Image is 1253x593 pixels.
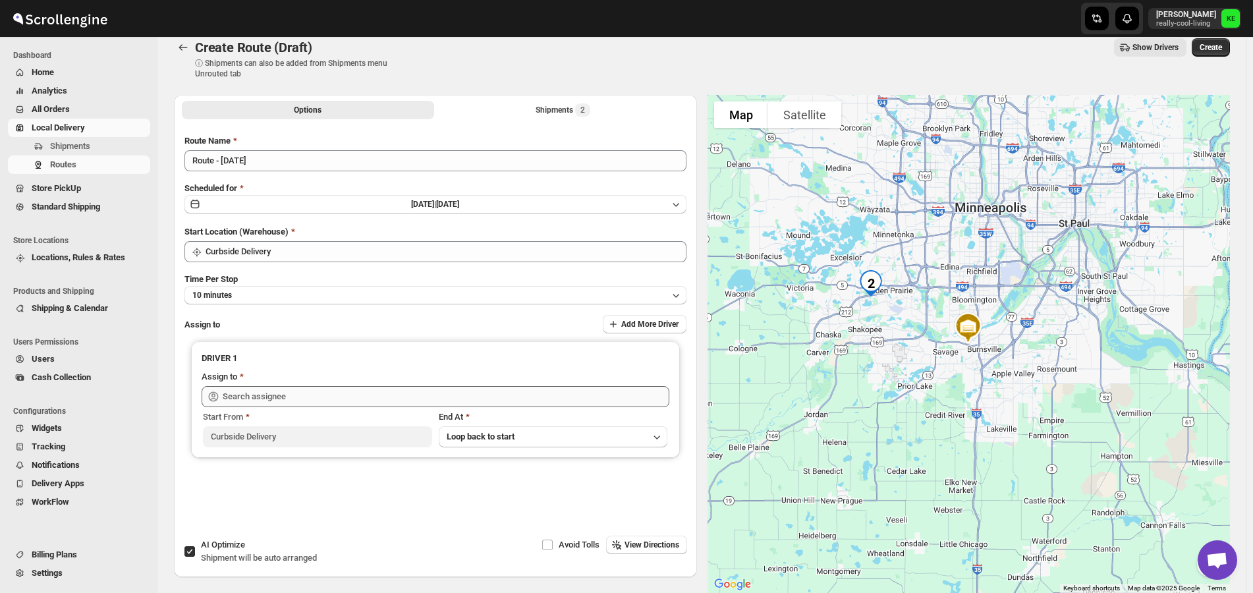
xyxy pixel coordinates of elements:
span: Add More Driver [621,319,679,329]
input: Search assignee [223,386,669,407]
span: AI Optimize [201,540,245,550]
input: Eg: Bengaluru Route [184,150,686,171]
span: [DATE] | [411,200,436,209]
text: KE [1227,14,1236,23]
span: 10 minutes [192,290,232,300]
p: [PERSON_NAME] [1156,9,1216,20]
span: All Orders [32,104,70,114]
div: End At [439,410,668,424]
span: Time Per Stop [184,274,238,284]
span: Standard Shipping [32,202,100,212]
span: Shipments [50,141,90,151]
span: Billing Plans [32,550,77,559]
span: Shipping & Calendar [32,303,108,313]
button: Analytics [8,82,150,100]
img: Google [711,576,754,593]
button: Routes [174,38,192,57]
button: Delivery Apps [8,474,150,493]
span: View Directions [625,540,679,550]
div: All Route Options [174,124,697,536]
button: Routes [8,155,150,174]
span: Tracking [32,441,65,451]
button: Selected Shipments [437,101,689,119]
span: Home [32,67,54,77]
span: Shipment will be auto arranged [201,553,317,563]
button: Tracking [8,438,150,456]
input: Search location [206,241,686,262]
button: Show Drivers [1114,38,1186,57]
div: Shipments [536,103,590,117]
p: really-cool-living [1156,20,1216,28]
span: Notifications [32,460,80,470]
button: User menu [1148,8,1241,29]
span: Map data ©2025 Google [1128,584,1200,592]
span: Locations, Rules & Rates [32,252,125,262]
button: Billing Plans [8,546,150,564]
span: 2 [580,105,585,115]
button: Widgets [8,419,150,438]
span: Avoid Tolls [559,540,599,550]
button: 10 minutes [184,286,686,304]
span: Kermit Erickson [1221,9,1240,28]
button: Notifications [8,456,150,474]
button: All Route Options [182,101,434,119]
button: View Directions [606,536,687,554]
button: Locations, Rules & Rates [8,248,150,267]
span: Users Permissions [13,337,152,347]
span: Analytics [32,86,67,96]
button: Map camera controls [1197,551,1223,577]
div: Assign to [202,370,237,383]
span: Local Delivery [32,123,85,132]
img: ScrollEngine [11,2,109,35]
span: Widgets [32,423,62,433]
span: Store Locations [13,235,152,246]
a: Open this area in Google Maps (opens a new window) [711,576,754,593]
span: Assign to [184,320,220,329]
p: ⓘ Shipments can also be added from Shipments menu Unrouted tab [195,58,403,79]
span: Create [1200,42,1222,53]
button: Keyboard shortcuts [1063,584,1120,593]
button: Users [8,350,150,368]
span: Start From [203,412,243,422]
span: Delivery Apps [32,478,84,488]
span: Create Route (Draft) [195,40,312,55]
span: Show Drivers [1132,42,1179,53]
button: WorkFlow [8,493,150,511]
h3: DRIVER 1 [202,352,669,365]
button: [DATE]|[DATE] [184,195,686,213]
button: Home [8,63,150,82]
span: Scheduled for [184,183,237,193]
div: 2 [852,265,889,302]
span: Start Location (Warehouse) [184,227,289,237]
span: Configurations [13,406,152,416]
span: WorkFlow [32,497,69,507]
span: [DATE] [436,200,459,209]
span: Users [32,354,55,364]
button: Cash Collection [8,368,150,387]
a: Terms (opens in new tab) [1208,584,1226,592]
span: Settings [32,568,63,578]
span: Routes [50,159,76,169]
button: Show street map [714,101,768,128]
span: Loop back to start [447,432,515,441]
button: Shipping & Calendar [8,299,150,318]
button: All Orders [8,100,150,119]
span: Cash Collection [32,372,91,382]
button: Shipments [8,137,150,155]
span: Options [294,105,321,115]
span: Store PickUp [32,183,81,193]
button: Loop back to start [439,426,668,447]
span: Products and Shipping [13,286,152,296]
span: Route Name [184,136,231,146]
a: Open chat [1198,540,1237,580]
button: Add More Driver [603,315,686,333]
span: Dashboard [13,50,152,61]
button: Show satellite imagery [768,101,841,128]
button: Settings [8,564,150,582]
button: Create [1192,38,1230,57]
